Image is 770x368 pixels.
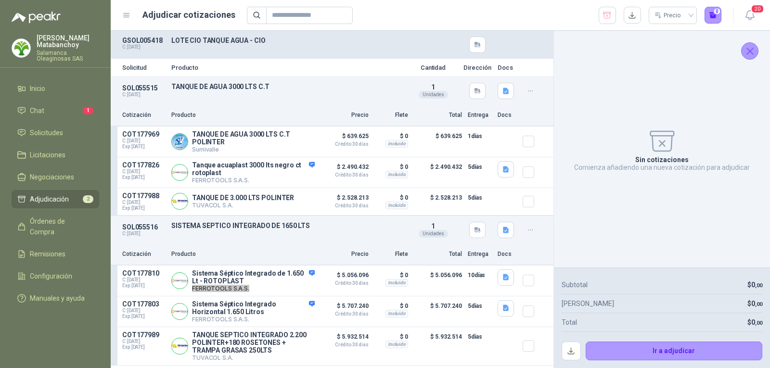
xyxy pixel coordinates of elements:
[192,354,315,361] p: TUVACOL S.A.
[414,250,462,259] p: Total
[122,331,166,339] p: COT177989
[192,331,315,354] p: TANQUE SEPTICO INTEGRADO 2.200 POLINTER+180 ROSETONES + TRAMPA GRASAS 250LTS
[172,193,188,209] img: Company Logo
[30,105,44,116] span: Chat
[122,200,166,205] span: C: [DATE]
[747,298,762,309] p: $
[321,300,369,317] p: $ 5.707.240
[747,279,762,290] p: $
[122,231,166,237] p: C: [DATE]
[171,83,403,90] p: TANQUE DE AGUA 3000 LTS C.T
[374,269,408,281] p: $ 0
[30,194,69,204] span: Adjudicación
[37,35,99,48] p: [PERSON_NAME] Matabanchoy
[321,343,369,347] span: Crédito 30 días
[172,338,188,354] img: Company Logo
[37,50,99,62] p: Salamanca Oleaginosas SAS
[12,168,99,186] a: Negociaciones
[30,216,90,237] span: Órdenes de Compra
[192,177,315,184] p: FERROTOOLS S.A.S.
[321,331,369,347] p: $ 5.932.514
[498,250,517,259] p: Docs
[172,304,188,319] img: Company Logo
[30,127,63,138] span: Solicitudes
[192,161,315,177] p: Tanque acuaplast 3000 lts negro ct rotoplast
[30,172,74,182] span: Negociaciones
[755,320,762,326] span: ,00
[122,169,166,175] span: C: [DATE]
[30,293,85,304] span: Manuales y ayuda
[747,317,762,328] p: $
[30,83,45,94] span: Inicio
[741,7,758,24] button: 20
[431,83,435,91] span: 1
[12,12,61,23] img: Logo peakr
[122,339,166,344] span: C: [DATE]
[321,269,369,286] p: $ 5.056.096
[751,281,762,289] span: 0
[192,285,315,292] p: FERROTOOLS S.A.S.
[192,202,294,209] p: TUVACOL S.A.
[468,269,492,281] p: 10 días
[468,161,492,173] p: 5 días
[122,205,166,211] span: Exp: [DATE]
[321,161,369,178] p: $ 2.490.432
[419,91,448,99] div: Unidades
[419,230,448,238] div: Unidades
[468,192,492,203] p: 5 días
[385,279,408,287] div: Incluido
[83,195,93,203] span: 2
[654,8,682,23] div: Precio
[321,142,369,147] span: Crédito 30 días
[321,173,369,178] span: Crédito 30 días
[431,222,435,230] span: 1
[468,250,492,259] p: Entrega
[12,267,99,285] a: Configuración
[12,146,99,164] a: Licitaciones
[374,192,408,203] p: $ 0
[122,223,166,231] p: SOL055516
[122,37,166,44] p: GSOL005418
[192,146,315,153] p: Sumivalle
[83,107,93,114] span: 1
[192,269,315,285] p: Sistema Séptico Integrado de 1.650 Lt - ROTOPLAST
[562,298,614,309] p: [PERSON_NAME]
[12,124,99,142] a: Solicitudes
[414,300,462,323] p: $ 5.707.240
[12,212,99,241] a: Órdenes de Compra
[192,300,315,316] p: Sistema Séptico Integrado Horizontal 1.650 Litros
[12,79,99,98] a: Inicio
[562,317,577,328] p: Total
[171,37,403,44] p: LOTE CIO TANQUE AGUA - CIO
[122,300,166,308] p: COT177803
[122,111,166,120] p: Cotización
[12,289,99,307] a: Manuales y ayuda
[122,283,166,289] span: Exp: [DATE]
[414,161,462,184] p: $ 2.490.432
[192,194,294,202] p: TANQUE DE 3.000 LTS POLINTER
[122,161,166,169] p: COT177826
[498,111,517,120] p: Docs
[755,301,762,307] span: ,00
[12,190,99,208] a: Adjudicación2
[374,331,408,343] p: $ 0
[755,282,762,289] span: ,00
[385,140,408,148] div: Incluido
[586,342,763,361] button: Ir a adjudicar
[171,250,315,259] p: Producto
[635,156,689,164] p: Sin cotizaciones
[30,271,72,281] span: Configuración
[172,273,188,289] img: Company Logo
[468,331,492,343] p: 5 días
[751,318,762,326] span: 0
[414,269,462,292] p: $ 5.056.096
[122,92,166,98] p: C: [DATE]
[574,164,750,171] p: Comienza añadiendo una nueva cotización para adjudicar
[122,144,166,150] span: Exp: [DATE]
[463,64,492,71] p: Dirección
[414,192,462,211] p: $ 2.528.213
[414,331,462,361] p: $ 5.932.514
[321,281,369,286] span: Crédito 30 días
[122,308,166,314] span: C: [DATE]
[172,165,188,180] img: Company Logo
